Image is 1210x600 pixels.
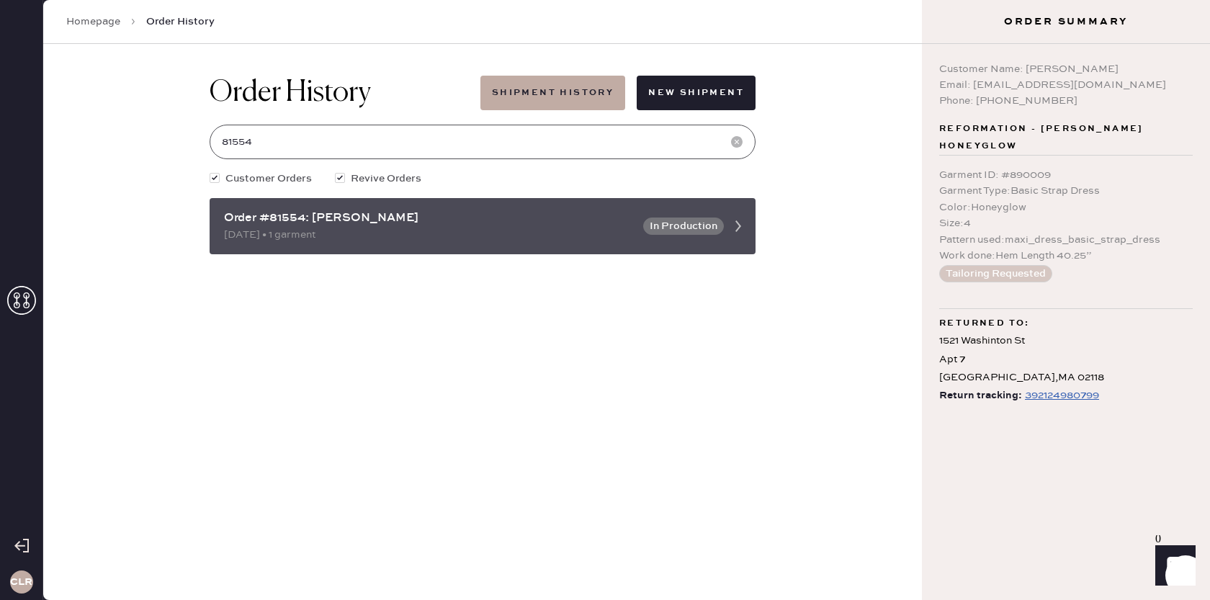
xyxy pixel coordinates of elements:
span: Order History [146,14,215,29]
button: New Shipment [637,76,756,110]
div: Order #81554: [PERSON_NAME] [224,210,635,227]
h3: CLR [10,577,32,587]
div: Email: [EMAIL_ADDRESS][DOMAIN_NAME] [939,77,1193,93]
div: Garment ID : # 890009 [939,167,1193,183]
div: Customer Name: [PERSON_NAME] [939,61,1193,77]
a: 392124980799 [1022,387,1099,405]
span: Reformation - [PERSON_NAME] Honeyglow [939,120,1193,155]
div: Work done : Hem Length 40.25” [939,248,1193,264]
a: Homepage [66,14,120,29]
h3: Order Summary [922,14,1210,29]
div: https://www.fedex.com/apps/fedextrack/?tracknumbers=392124980799&cntry_code=US [1025,387,1099,404]
div: Pattern used : maxi_dress_basic_strap_dress [939,232,1193,248]
button: Tailoring Requested [939,265,1052,282]
div: [DATE] • 1 garment [224,227,635,243]
div: Garment Type : Basic Strap Dress [939,183,1193,199]
div: Size : 4 [939,215,1193,231]
div: 1521 Washinton St Apt 7 [GEOGRAPHIC_DATA] , MA 02118 [939,332,1193,387]
span: Returned to: [939,315,1030,332]
span: Return tracking: [939,387,1022,405]
div: Color : Honeyglow [939,200,1193,215]
span: Customer Orders [225,171,312,187]
div: Phone: [PHONE_NUMBER] [939,93,1193,109]
iframe: Front Chat [1142,535,1204,597]
input: Search by order number, customer name, email or phone number [210,125,756,159]
h1: Order History [210,76,371,110]
span: Revive Orders [351,171,421,187]
button: Shipment History [480,76,625,110]
button: In Production [643,218,724,235]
